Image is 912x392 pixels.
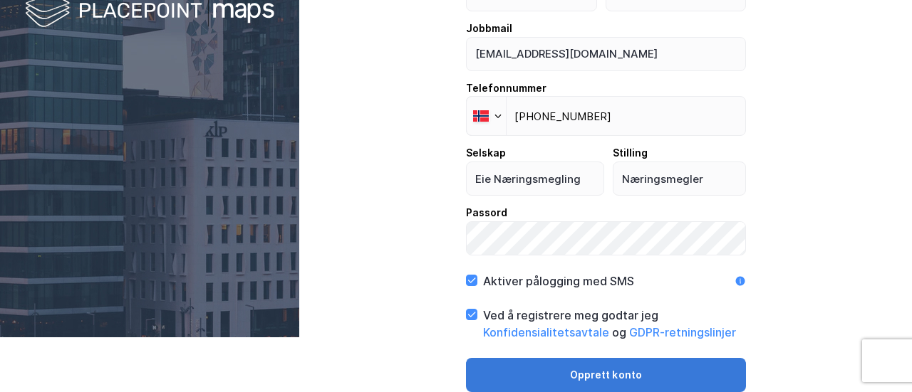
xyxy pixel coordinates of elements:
[466,20,746,37] div: Jobbmail
[466,96,746,136] input: Telefonnummer
[483,307,746,341] div: Ved å registrere meg godtar jeg og
[467,97,506,135] div: Norway: + 47
[466,204,746,221] div: Passord
[483,272,634,290] div: Aktiver pålogging med SMS
[466,358,746,392] button: Opprett konto
[841,324,912,392] iframe: Chat Widget
[841,324,912,392] div: Kontrollprogram for chat
[466,144,604,161] div: Selskap
[466,80,746,97] div: Telefonnummer
[613,144,746,161] div: Stilling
